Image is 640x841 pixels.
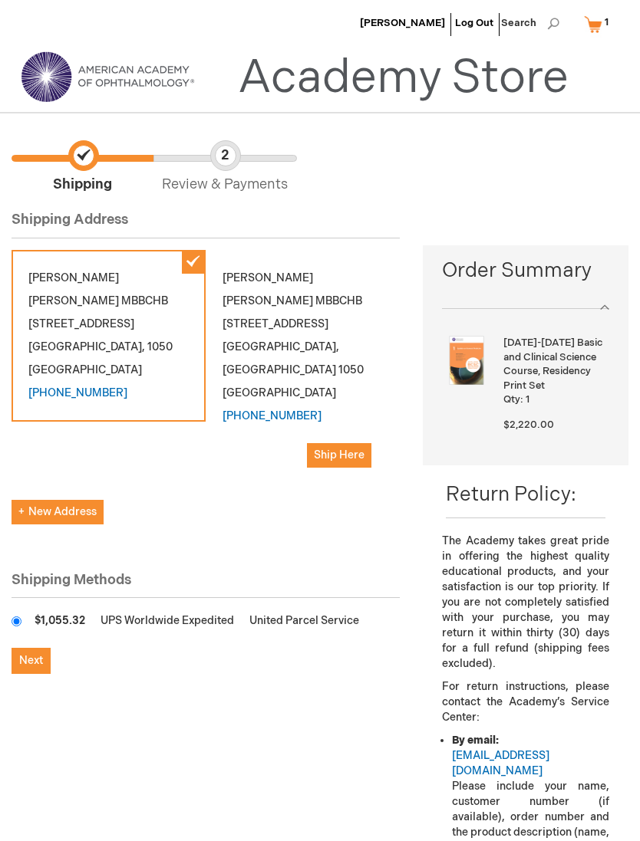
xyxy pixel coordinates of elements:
div: Shipping Address [12,210,400,238]
p: The Academy takes great pride in offering the highest quality educational products, and your sati... [442,534,609,672]
span: Next [19,654,43,667]
strong: [DATE]-[DATE] Basic and Clinical Science Course, Residency Print Set [503,336,605,393]
a: Log Out [455,17,493,29]
a: 1 [581,11,619,38]
span: Ship Here [314,448,365,462]
td: UPS Worldwide Expedited [93,598,242,646]
p: For return instructions, please contact the Academy’s Service Center: [442,679,609,725]
span: 1 [526,393,529,406]
a: [EMAIL_ADDRESS][DOMAIN_NAME] [452,749,549,777]
span: Review & Payments [153,140,295,195]
span: Order Summary [442,257,609,293]
strong: By email: [452,734,499,747]
span: New Address [18,505,97,518]
a: [PHONE_NUMBER] [223,409,322,422]
span: Shipping [12,140,153,195]
span: $2,220.00 [503,419,554,431]
td: United Parcel Service [242,598,367,646]
div: [PERSON_NAME] [PERSON_NAME] MBBCHB [STREET_ADDRESS] [GEOGRAPHIC_DATA] 1050 [GEOGRAPHIC_DATA] [206,250,400,485]
span: $1,055.32 [35,614,85,627]
span: 1 [605,16,609,28]
a: Academy Store [238,51,569,106]
span: Return Policy: [446,483,576,507]
a: [PHONE_NUMBER] [28,386,127,399]
img: 2025-2026 Basic and Clinical Science Course, Residency Print Set [442,336,491,385]
span: , [336,340,339,353]
span: [GEOGRAPHIC_DATA] [223,363,336,376]
button: New Address [12,500,104,524]
span: Search [501,8,559,38]
span: Qty [503,393,520,406]
button: Ship Here [307,443,371,468]
div: [PERSON_NAME] [PERSON_NAME] MBBCHB [STREET_ADDRESS] [GEOGRAPHIC_DATA] 1050 [GEOGRAPHIC_DATA] [12,250,206,422]
span: , [142,340,145,353]
div: Shipping Methods [12,570,400,599]
a: [PERSON_NAME] [360,17,445,29]
button: Next [12,648,51,674]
